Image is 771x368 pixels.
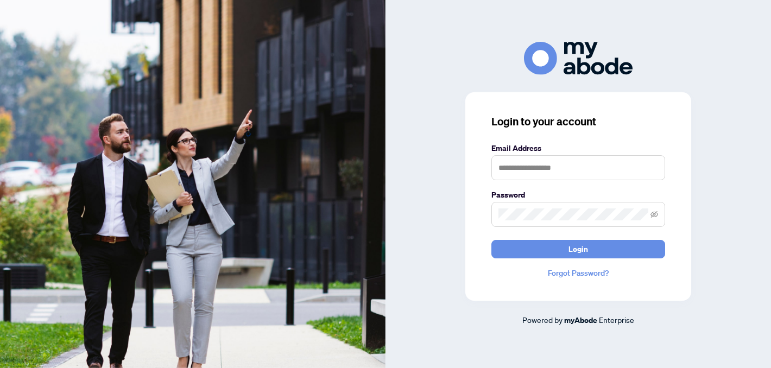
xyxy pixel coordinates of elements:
a: myAbode [564,314,597,326]
label: Password [491,189,665,201]
span: Enterprise [599,315,634,325]
img: ma-logo [524,42,633,75]
span: eye-invisible [650,211,658,218]
label: Email Address [491,142,665,154]
button: Login [491,240,665,258]
span: Login [568,240,588,258]
a: Forgot Password? [491,267,665,279]
span: Powered by [522,315,563,325]
h3: Login to your account [491,114,665,129]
